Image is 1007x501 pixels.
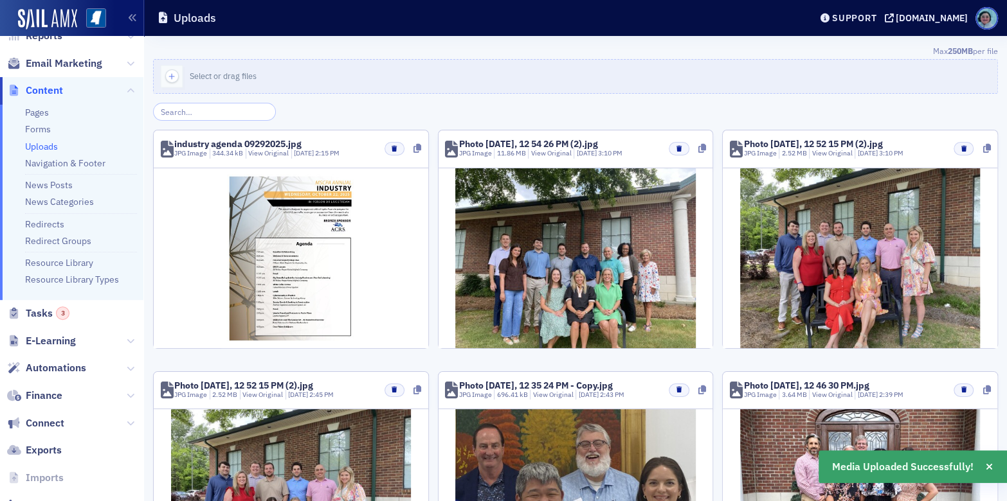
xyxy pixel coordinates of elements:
a: Automations [7,361,86,375]
div: JPG Image [459,148,492,159]
button: Select or drag files [153,59,998,94]
div: JPG Image [174,390,207,400]
a: E-Learning [7,334,76,348]
button: [DOMAIN_NAME] [884,13,972,22]
a: View Original [812,148,853,157]
div: 3 [56,306,69,320]
a: Exports [7,443,62,457]
span: Reports [26,29,62,43]
a: Redirect Groups [25,235,91,247]
a: Resource Library Types [25,274,119,285]
img: SailAMX [86,8,106,28]
div: industry agenda 09292025.jpg [174,139,302,148]
span: 2:43 PM [600,390,624,399]
span: Imports [26,471,64,485]
span: Media Uploaded Successfully! [832,459,974,475]
div: Photo [DATE], 12 46 30 PM.jpg [744,381,869,390]
div: JPG Image [744,148,777,159]
div: 2.52 MB [210,390,238,400]
span: 3:10 PM [879,148,903,157]
a: Finance [7,389,62,403]
span: E-Learning [26,334,76,348]
span: [DATE] [858,390,879,399]
a: Tasks3 [7,306,69,321]
h1: Uploads [174,10,216,26]
a: View Original [812,390,853,399]
img: SailAMX [18,9,77,30]
a: Uploads [25,141,58,152]
a: Content [7,83,63,98]
div: Photo [DATE], 12 54 26 PM (2).jpg [459,139,598,148]
a: Navigation & Footer [25,157,105,169]
span: Email Marketing [26,57,102,71]
span: 2:39 PM [879,390,903,399]
a: Forms [25,123,51,135]
div: [DOMAIN_NAME] [896,12,968,24]
span: 2:45 PM [309,390,334,399]
span: Automations [26,361,86,375]
span: [DATE] [579,390,600,399]
a: View Original [242,390,283,399]
a: Reports [7,29,62,43]
a: News Posts [25,179,73,191]
a: View Original [248,148,289,157]
input: Search… [153,103,276,121]
a: Redirects [25,218,64,230]
div: JPG Image [174,148,207,159]
a: Email Marketing [7,57,102,71]
div: 3.64 MB [779,390,807,400]
span: [DATE] [288,390,309,399]
a: Connect [7,416,64,430]
span: Finance [26,389,62,403]
a: View Homepage [77,8,106,30]
span: Exports [26,443,62,457]
span: Connect [26,416,64,430]
span: 2:15 PM [315,148,340,157]
a: Resource Library [25,257,93,268]
span: [DATE] [858,148,879,157]
span: Tasks [26,306,69,321]
a: News Categories [25,196,94,207]
div: Support [832,12,876,24]
span: Profile [975,7,998,30]
a: View Original [533,390,574,399]
span: 250MB [948,46,973,56]
div: 11.86 MB [494,148,526,159]
div: Photo [DATE], 12 52 15 PM (2).jpg [744,139,883,148]
div: JPG Image [744,390,777,400]
div: 344.34 kB [210,148,244,159]
div: Photo [DATE], 12 35 24 PM - Copy.jpg [459,381,613,390]
div: JPG Image [459,390,492,400]
a: View Original [531,148,572,157]
div: Photo [DATE], 12 52 15 PM (2).jpg [174,381,313,390]
span: 3:10 PM [598,148,622,157]
a: Imports [7,471,64,485]
a: Pages [25,107,49,118]
span: [DATE] [577,148,598,157]
span: [DATE] [294,148,315,157]
div: Max per file [153,45,998,59]
span: Content [26,83,63,98]
span: Select or drag files [190,71,257,81]
div: 696.41 kB [494,390,528,400]
div: 2.52 MB [779,148,807,159]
